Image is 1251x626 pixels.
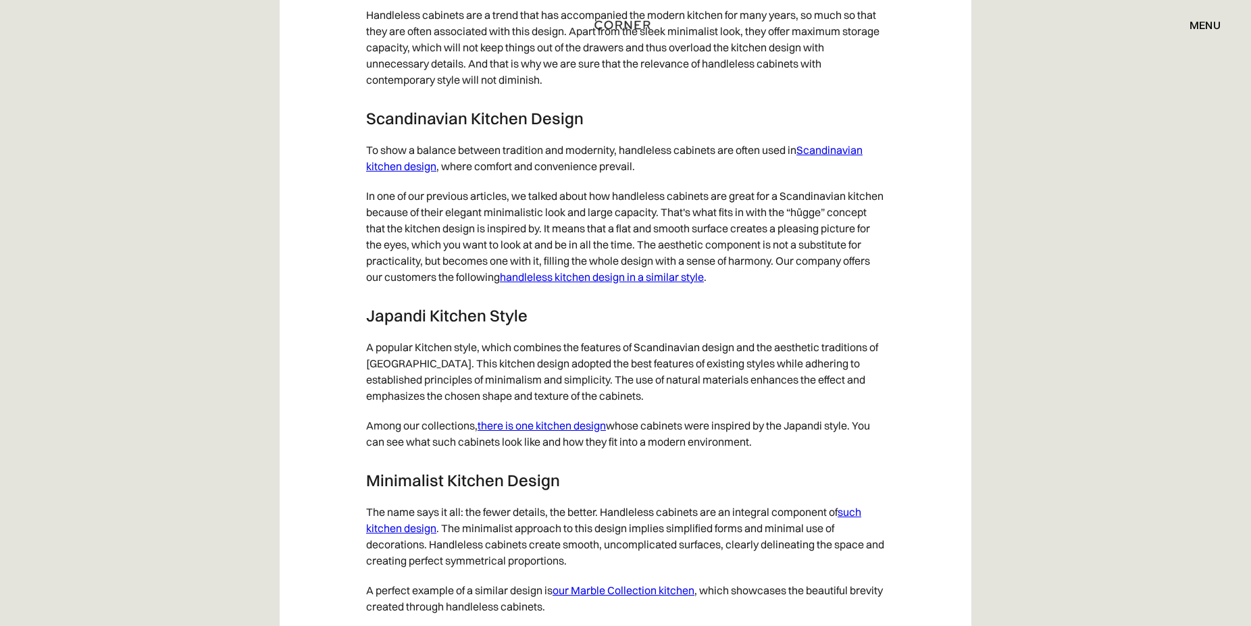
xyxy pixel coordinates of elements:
[1190,20,1221,30] div: menu
[366,497,885,575] p: The name says it all: the fewer details, the better. Handleless cabinets are an integral componen...
[1176,14,1221,36] div: menu
[366,108,885,128] h3: Scandinavian Kitchen Design
[500,270,704,284] a: handleless kitchen design in a similar style
[366,505,861,535] a: such kitchen design
[366,143,863,173] a: Scandinavian kitchen design
[366,575,885,621] p: A perfect example of a similar design is , which showcases the beautiful brevity created through ...
[366,332,885,411] p: A popular Kitchen style, which combines the features of Scandinavian design and the aesthetic tra...
[366,411,885,457] p: Among our collections, whose cabinets were inspired by the Japandi style. You can see what such c...
[553,583,694,597] a: our Marble Collection kitchen
[366,181,885,292] p: In one of our previous articles, we talked about how handleless cabinets are great for a Scandina...
[366,135,885,181] p: To show a balance between tradition and modernity, handleless cabinets are often used in , where ...
[366,305,885,325] h3: Japandi Kitchen Style
[478,419,606,432] a: there is one kitchen design
[366,470,885,490] h3: Minimalist Kitchen Design
[578,16,672,34] a: home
